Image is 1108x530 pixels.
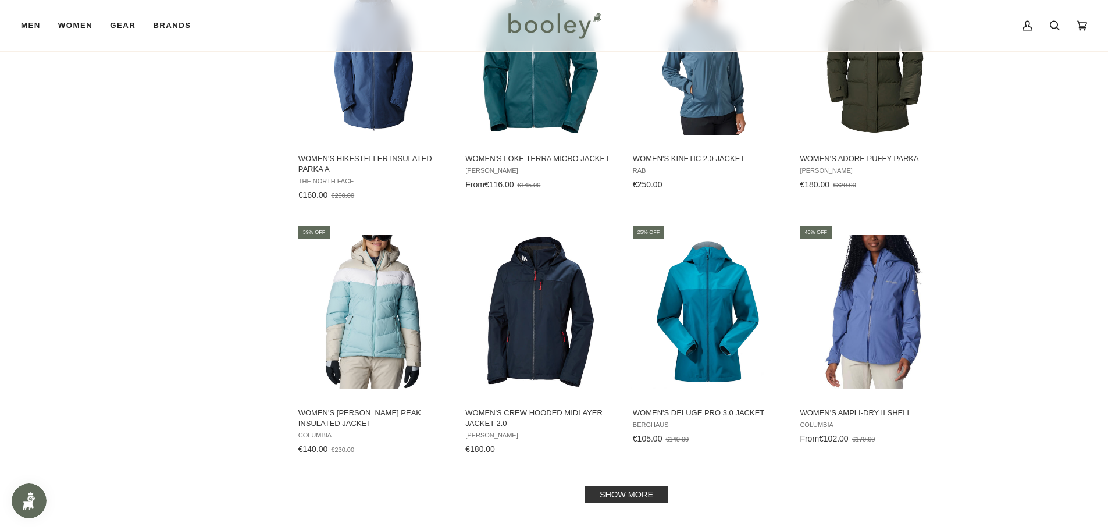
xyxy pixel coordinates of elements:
span: €200.00 [331,192,354,199]
span: €102.00 [819,434,849,443]
span: Women's Ampli-Dry II Shell [800,408,950,418]
span: [PERSON_NAME] [800,167,950,175]
span: Men [21,20,41,31]
span: [PERSON_NAME] [465,432,616,439]
iframe: Button to open loyalty program pop-up [12,483,47,518]
span: €180.00 [465,444,495,454]
span: €116.00 [484,180,514,189]
span: Columbia [298,432,449,439]
div: 39% off [298,226,330,239]
a: Show more [585,486,668,503]
span: Rab [633,167,783,175]
span: Women's Kinetic 2.0 Jacket [633,154,783,164]
img: Booley [503,9,605,42]
span: Columbia [800,421,950,429]
img: Berghaus Women's Deluge Pro 3.0 Jacket Deep Ocean / Jungle Jewel - Booley Galway [631,235,785,389]
span: The North Face [298,177,449,185]
span: Women's Hikesteller Insulated Parka A [298,154,449,175]
span: €105.00 [633,434,662,443]
span: Berghaus [633,421,783,429]
a: Women's Abbott Peak Insulated Jacket [297,225,451,458]
span: €145.00 [518,182,541,188]
div: 40% off [800,226,832,239]
span: Women's Crew Hooded Midlayer Jacket 2.0 [465,408,616,429]
span: €140.00 [298,444,328,454]
span: Women's [PERSON_NAME] Peak Insulated Jacket [298,408,449,429]
span: Women's Adore Puffy Parka [800,154,950,164]
a: Women's Crew Hooded Midlayer Jacket 2.0 [464,225,618,458]
a: Women's Deluge Pro 3.0 Jacket [631,225,785,448]
span: €320.00 [833,182,856,188]
span: Women's Deluge Pro 3.0 Jacket [633,408,783,418]
a: Women's Ampli-Dry II Shell [798,225,952,448]
span: €250.00 [633,180,662,189]
span: [PERSON_NAME] [465,167,616,175]
div: Pagination [298,490,955,499]
img: Columbia Women's Abbott Peak Insulated Jacket Aqua Haze / Dark Stone / White - Booley Galway [297,235,451,389]
span: From [800,434,819,443]
span: €170.00 [852,436,875,443]
span: Women's Loke Terra Micro Jacket [465,154,616,164]
span: €160.00 [298,190,328,200]
img: Helly Hansen Women's Crew Hooded Midlayer Jacket 2.0 Navy - Booley Galway [464,235,618,389]
span: €180.00 [800,180,829,189]
span: From [465,180,484,189]
img: Columbia Women's Ampli-Dry II Shell Eve - Booley Galway [798,235,952,389]
div: 25% off [633,226,665,239]
span: Brands [153,20,191,31]
span: Gear [110,20,136,31]
span: €230.00 [331,446,354,453]
span: €140.00 [665,436,689,443]
span: Women [58,20,92,31]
